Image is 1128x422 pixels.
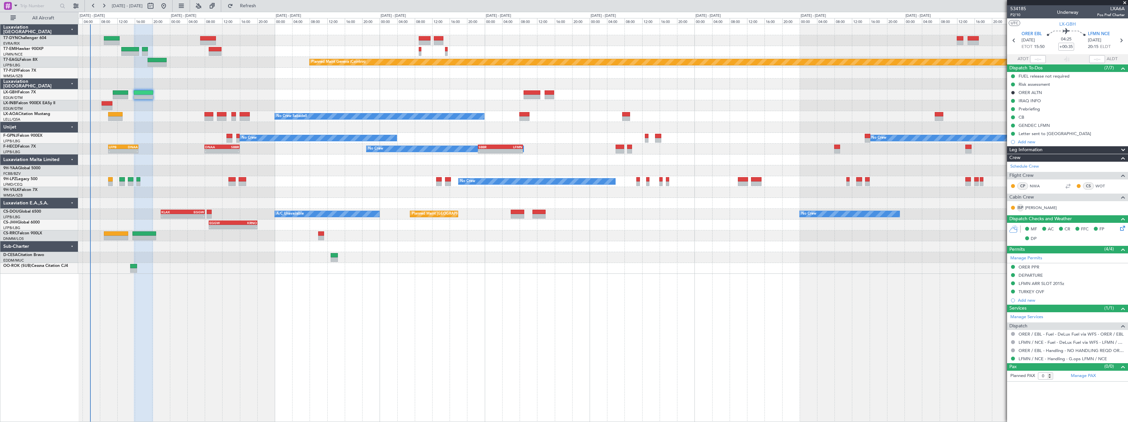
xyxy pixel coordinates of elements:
div: 00:00 [694,18,712,24]
a: Manage PAX [1071,373,1096,379]
a: LX-GBHFalcon 7X [3,90,36,94]
div: 12:00 [117,18,135,24]
div: - [233,225,257,229]
a: ORER / EBL - Handling - NO HANDLING REQD ORER/EBL [1019,348,1125,353]
a: WMSA/SZB [3,193,23,198]
div: 08:00 [100,18,117,24]
a: WMSA/SZB [3,74,23,79]
div: 04:00 [922,18,939,24]
div: Prebriefing [1019,106,1040,112]
span: 04:25 [1061,36,1071,43]
span: [DATE] [1088,37,1101,44]
div: 04:00 [292,18,310,24]
div: Add new [1018,297,1125,303]
div: CB [1019,114,1024,120]
div: 08:00 [205,18,222,24]
div: SBBR [222,145,239,149]
div: 08:00 [415,18,432,24]
a: 9H-YAAGlobal 5000 [3,166,40,170]
div: 20:00 [152,18,170,24]
a: T7-EAGLFalcon 8X [3,58,37,62]
a: T7-PJ29Falcon 7X [3,69,36,73]
div: - [209,225,233,229]
div: KRNO [233,221,257,225]
div: IRAQ INFO [1019,98,1041,104]
a: CS-RRCFalcon 900LX [3,231,42,235]
div: CS [1083,182,1094,190]
div: No Crew [242,133,257,143]
div: EGGW [209,221,233,225]
div: 08:00 [834,18,852,24]
div: Add new [1018,139,1125,145]
div: [DATE] - [DATE] [171,13,196,19]
div: LFMN [500,145,522,149]
a: EDLW/DTM [3,106,23,111]
a: 9H-VSLKFalcon 7X [3,188,37,192]
div: Underway [1057,9,1078,16]
span: MF [1031,226,1037,233]
a: EVRA/RIX [3,41,20,46]
div: 12:00 [537,18,554,24]
div: 00:00 [380,18,397,24]
div: 20:00 [257,18,275,24]
span: T7-DYN [3,36,18,40]
div: 04:00 [502,18,520,24]
div: 12:00 [642,18,660,24]
div: 08:00 [310,18,327,24]
div: 08:00 [730,18,747,24]
span: Services [1009,305,1026,312]
div: Planned Maint Geneva (Cointrin) [311,57,365,67]
div: Risk assessment [1019,82,1050,87]
span: LX-AOA [3,112,18,116]
div: 08:00 [940,18,957,24]
button: All Aircraft [7,13,71,23]
div: 00:00 [800,18,817,24]
div: - [123,149,138,153]
div: - [479,149,500,153]
span: ELDT [1100,44,1111,50]
div: No Crew [460,176,475,186]
div: 20:00 [992,18,1009,24]
button: Refresh [224,1,264,11]
a: LX-INBFalcon 900EX EASy II [3,101,55,105]
div: Letter sent to [GEOGRAPHIC_DATA] [1019,131,1091,136]
span: 15:50 [1034,44,1045,50]
div: 00:00 [905,18,922,24]
span: ETOT [1022,44,1032,50]
span: OO-ROK (SUB) [3,264,32,268]
div: [DATE] - [DATE] [381,13,406,19]
a: LFPB/LBG [3,225,20,230]
div: A/C Unavailable [276,209,304,219]
span: FP [1099,226,1104,233]
div: 16:00 [975,18,992,24]
span: Permits [1009,246,1025,253]
a: EDLW/DTM [3,95,23,100]
div: [DATE] - [DATE] [80,13,105,19]
a: Manage Services [1010,314,1043,320]
button: UTC [1009,20,1020,26]
div: - [205,149,222,153]
div: 16:00 [135,18,152,24]
a: [PERSON_NAME] [1025,205,1057,211]
a: CS-DOUGlobal 6500 [3,210,41,214]
span: AC [1048,226,1054,233]
div: 08:00 [520,18,537,24]
span: D-CESA [3,253,18,257]
div: [DATE] - [DATE] [486,13,511,19]
div: FUEL release not required [1019,73,1069,79]
span: CR [1065,226,1070,233]
div: - [109,149,123,153]
div: No Crew Sabadell [276,111,307,121]
span: CS-DOU [3,210,19,214]
span: Dispatch [1009,322,1027,330]
div: 16:00 [660,18,677,24]
div: 20:00 [467,18,484,24]
span: Pos Pref Charter [1097,12,1125,18]
a: CS-JHHGlobal 6000 [3,221,40,224]
a: LFMN/NCE [3,52,23,57]
span: All Aircraft [17,16,69,20]
div: - [500,149,522,153]
span: P2/10 [1010,12,1026,18]
div: 04:00 [712,18,730,24]
div: 08:00 [624,18,642,24]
